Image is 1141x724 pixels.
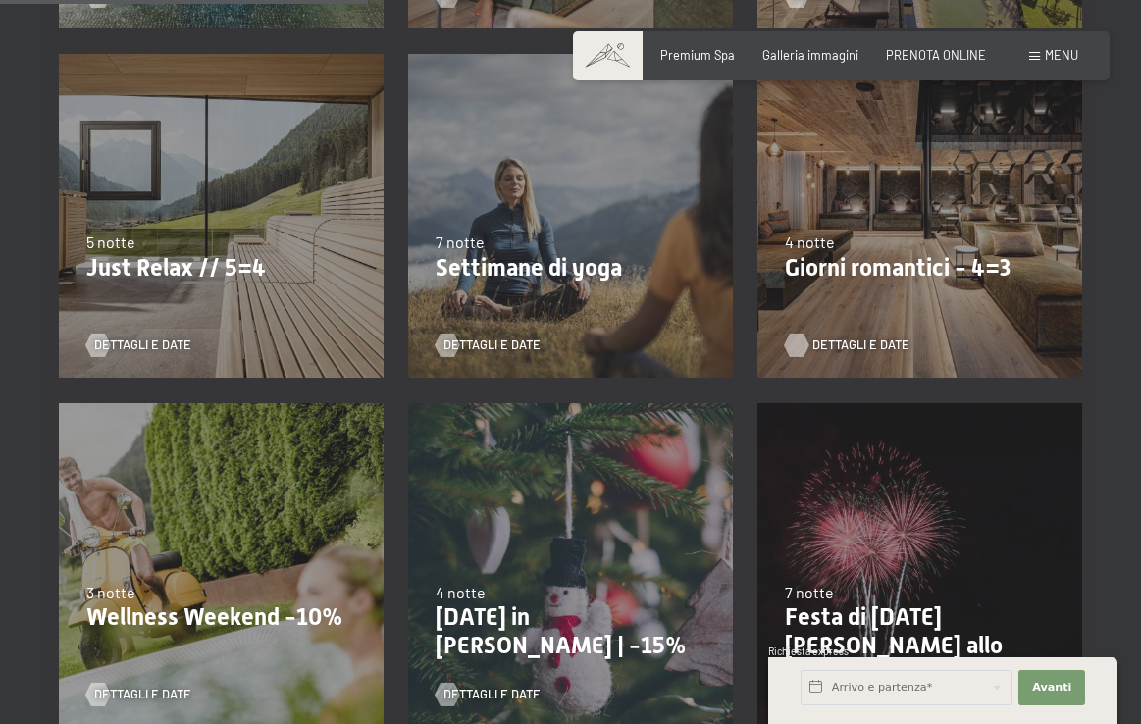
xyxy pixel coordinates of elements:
[86,686,191,703] a: Dettagli e Date
[785,603,1055,716] p: Festa di [DATE][PERSON_NAME] allo Schwarzenstein – indimenticabile
[436,233,485,251] span: 7 notte
[660,47,735,63] a: Premium Spa
[86,603,356,632] p: Wellness Weekend -10%
[785,336,890,354] a: Dettagli e Date
[768,646,849,657] span: Richiesta express
[86,233,135,251] span: 5 notte
[86,336,191,354] a: Dettagli e Date
[94,336,191,354] span: Dettagli e Date
[812,336,909,354] span: Dettagli e Date
[1018,670,1085,705] button: Avanti
[785,233,835,251] span: 4 notte
[443,336,541,354] span: Dettagli e Date
[86,583,135,601] span: 3 notte
[443,686,541,703] span: Dettagli e Date
[762,47,858,63] a: Galleria immagini
[436,254,705,283] p: Settimane di yoga
[86,254,356,283] p: Just Relax // 5=4
[886,47,986,63] a: PRENOTA ONLINE
[436,583,486,601] span: 4 notte
[785,583,834,601] span: 7 notte
[785,254,1055,283] p: Giorni romantici - 4=3
[436,336,541,354] a: Dettagli e Date
[436,603,705,660] p: [DATE] in [PERSON_NAME] | -15%
[1045,47,1078,63] span: Menu
[1032,680,1071,696] span: Avanti
[436,686,541,703] a: Dettagli e Date
[94,686,191,703] span: Dettagli e Date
